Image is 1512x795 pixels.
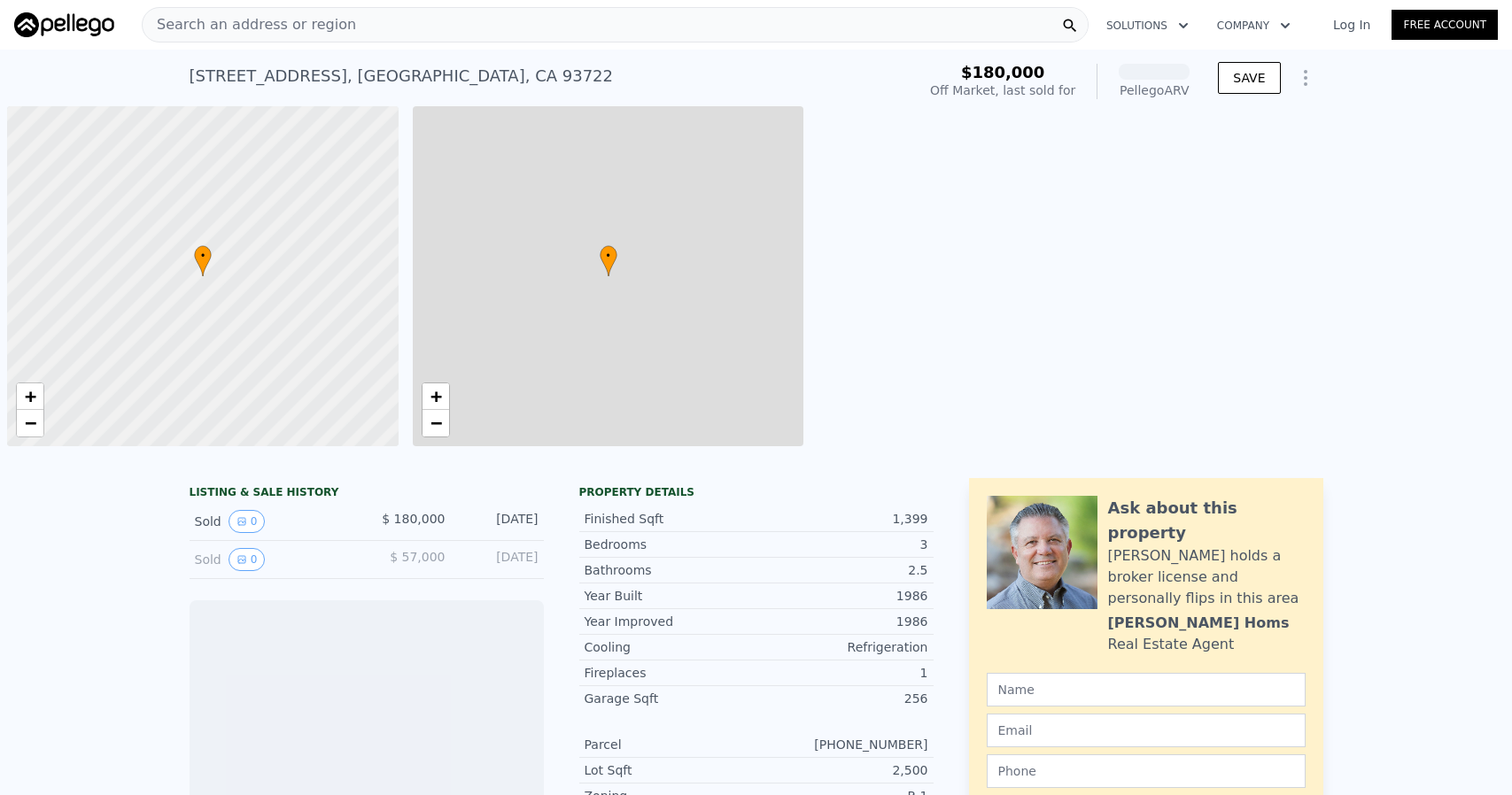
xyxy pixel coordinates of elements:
a: Zoom in [17,383,43,410]
button: Company [1203,10,1305,42]
div: 1986 [756,613,928,630]
span: − [430,412,441,434]
div: [PERSON_NAME] holds a broker license and personally flips in this area [1108,545,1306,609]
div: Cooling [585,638,756,656]
span: $ 57,000 [390,550,445,564]
div: Year Improved [585,613,756,630]
div: Parcel [585,736,756,753]
div: [STREET_ADDRESS] , [GEOGRAPHIC_DATA] , CA 93722 [190,64,614,89]
button: Solutions [1092,10,1203,42]
div: 2.5 [756,561,928,579]
div: [PERSON_NAME] Homs [1108,613,1290,634]
div: 256 [756,690,928,707]
div: [PHONE_NUMBER] [756,736,928,753]
div: • [194,245,212,276]
a: Zoom out [423,410,449,436]
div: Finished Sqft [585,510,756,528]
input: Name [987,673,1306,706]
span: • [194,248,212,264]
div: Pellego ARV [1119,81,1190,99]
span: • [600,248,617,264]
div: Lot Sqft [585,761,756,779]
div: • [600,245,617,276]
a: Log In [1312,16,1392,34]
button: SAVE [1218,62,1280,94]
a: Zoom in [423,383,449,410]
input: Phone [987,754,1306,788]
a: Free Account [1392,10,1498,40]
div: LISTING & SALE HISTORY [190,485,544,503]
div: Bedrooms [585,536,756,553]
div: Property details [579,485,934,499]
input: Email [987,714,1306,747]
div: 1 [756,664,928,682]
div: [DATE] [460,548,539,571]
div: 2,500 [756,761,928,779]
div: Sold [195,510,353,533]
div: Real Estate Agent [1108,634,1235,655]
button: Show Options [1288,60,1323,96]
div: Sold [195,548,353,571]
div: Ask about this property [1108,496,1306,545]
span: $180,000 [961,63,1045,81]
img: Pellego [14,12,114,37]
span: $ 180,000 [382,512,445,526]
div: 1,399 [756,510,928,528]
span: − [25,412,36,434]
div: Off Market, last sold for [930,81,1075,99]
div: Refrigeration [756,638,928,656]
button: View historical data [229,510,266,533]
div: Year Built [585,587,756,605]
span: + [25,385,36,407]
div: 3 [756,536,928,553]
button: View historical data [229,548,266,571]
div: [DATE] [460,510,539,533]
div: Fireplaces [585,664,756,682]
div: Garage Sqft [585,690,756,707]
div: 1986 [756,587,928,605]
div: Bathrooms [585,561,756,579]
a: Zoom out [17,410,43,436]
span: + [430,385,441,407]
span: Search an address or region [143,14,356,35]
